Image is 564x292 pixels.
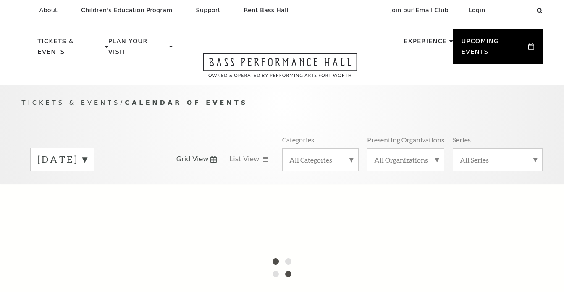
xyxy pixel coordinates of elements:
p: Experience [404,36,447,51]
p: Rent Bass Hall [244,7,289,14]
p: Tickets & Events [38,36,103,62]
p: About [39,7,58,14]
p: / [22,97,543,108]
p: Categories [282,135,314,144]
label: All Organizations [374,155,437,164]
label: All Series [460,155,535,164]
p: Support [196,7,220,14]
p: Upcoming Events [462,36,527,62]
p: Children's Education Program [81,7,173,14]
label: [DATE] [37,153,87,166]
span: Calendar of Events [125,99,248,106]
label: All Categories [289,155,352,164]
p: Plan Your Visit [108,36,167,62]
p: Series [453,135,471,144]
p: Presenting Organizations [367,135,444,144]
span: List View [229,155,259,164]
span: Tickets & Events [22,99,121,106]
span: Grid View [176,155,209,164]
select: Select: [499,6,529,14]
